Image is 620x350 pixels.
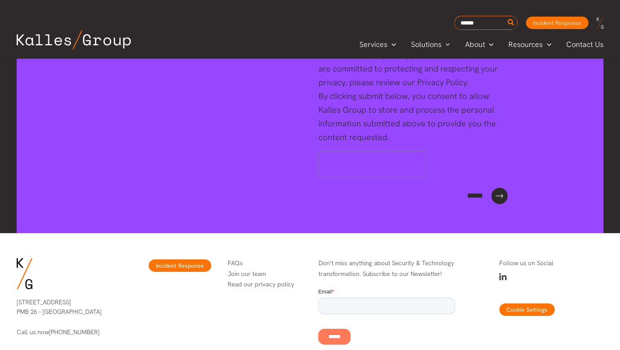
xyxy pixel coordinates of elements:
[387,38,396,51] span: Menu Toggle
[17,258,32,289] img: KG-Logo-Signature
[508,38,543,51] span: Resources
[319,152,425,177] iframe: reCAPTCHA
[485,38,493,51] span: Menu Toggle
[441,38,450,51] span: Menu Toggle
[17,298,121,316] p: [STREET_ADDRESS] PMB 26 - [GEOGRAPHIC_DATA]
[499,303,555,316] button: Cookie Settings
[319,89,508,144] div: By clicking submit below, you consent to allow Kalles Group to store and process the personal inf...
[228,259,243,267] a: FAQs
[465,38,485,51] span: About
[228,270,266,278] a: Join our team
[359,38,387,51] span: Services
[566,38,603,51] span: Contact Us
[543,38,551,51] span: Menu Toggle
[506,16,516,30] button: Search
[499,258,603,269] p: Follow us on Social
[228,280,294,288] a: Read our privacy policy
[411,38,441,51] span: Solutions
[526,17,588,29] a: Incident Response
[352,38,403,51] a: ServicesMenu Toggle
[318,258,455,279] p: Don’t miss anything about Security & Technology transformation. Subscribe to our Newsletter!
[17,328,121,337] p: Call us now
[559,38,612,51] a: Contact Us
[403,38,458,51] a: SolutionsMenu Toggle
[49,328,100,336] a: [PHONE_NUMBER]
[149,259,211,272] a: Incident Response
[17,30,131,49] img: Kalles Group
[352,37,612,51] nav: Primary Site Navigation
[457,38,501,51] a: AboutMenu Toggle
[501,38,559,51] a: ResourcesMenu Toggle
